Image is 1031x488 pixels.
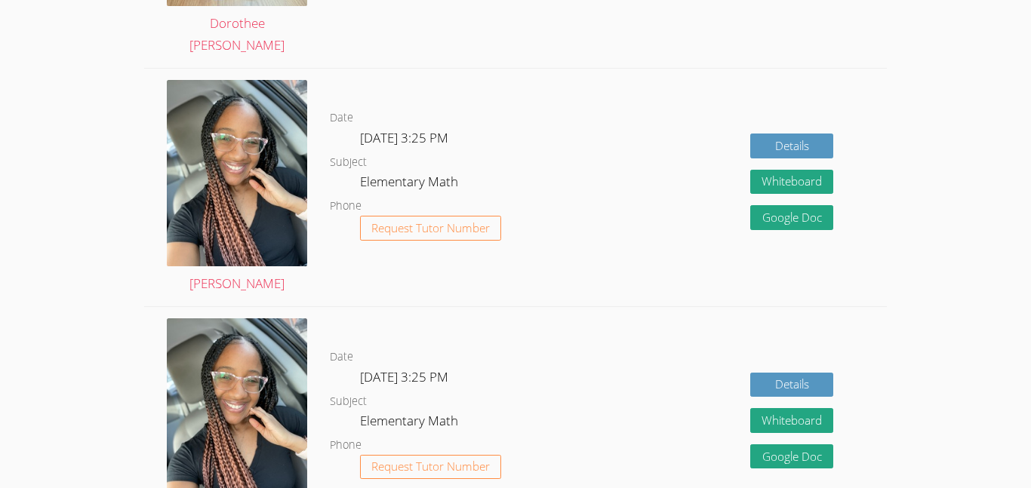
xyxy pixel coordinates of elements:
[360,129,448,146] span: [DATE] 3:25 PM
[750,134,833,158] a: Details
[360,171,461,197] dd: Elementary Math
[360,410,461,436] dd: Elementary Math
[330,392,367,411] dt: Subject
[750,205,833,230] a: Google Doc
[360,455,501,480] button: Request Tutor Number
[371,461,490,472] span: Request Tutor Number
[330,436,362,455] dt: Phone
[750,444,833,469] a: Google Doc
[750,170,833,195] button: Whiteboard
[167,80,307,267] img: avatar.jpg
[330,109,353,127] dt: Date
[330,197,362,216] dt: Phone
[330,348,353,367] dt: Date
[330,153,367,172] dt: Subject
[371,223,490,234] span: Request Tutor Number
[750,373,833,397] a: Details
[360,368,448,385] span: [DATE] 3:25 PM
[360,216,501,241] button: Request Tutor Number
[750,408,833,433] button: Whiteboard
[167,80,307,296] a: [PERSON_NAME]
